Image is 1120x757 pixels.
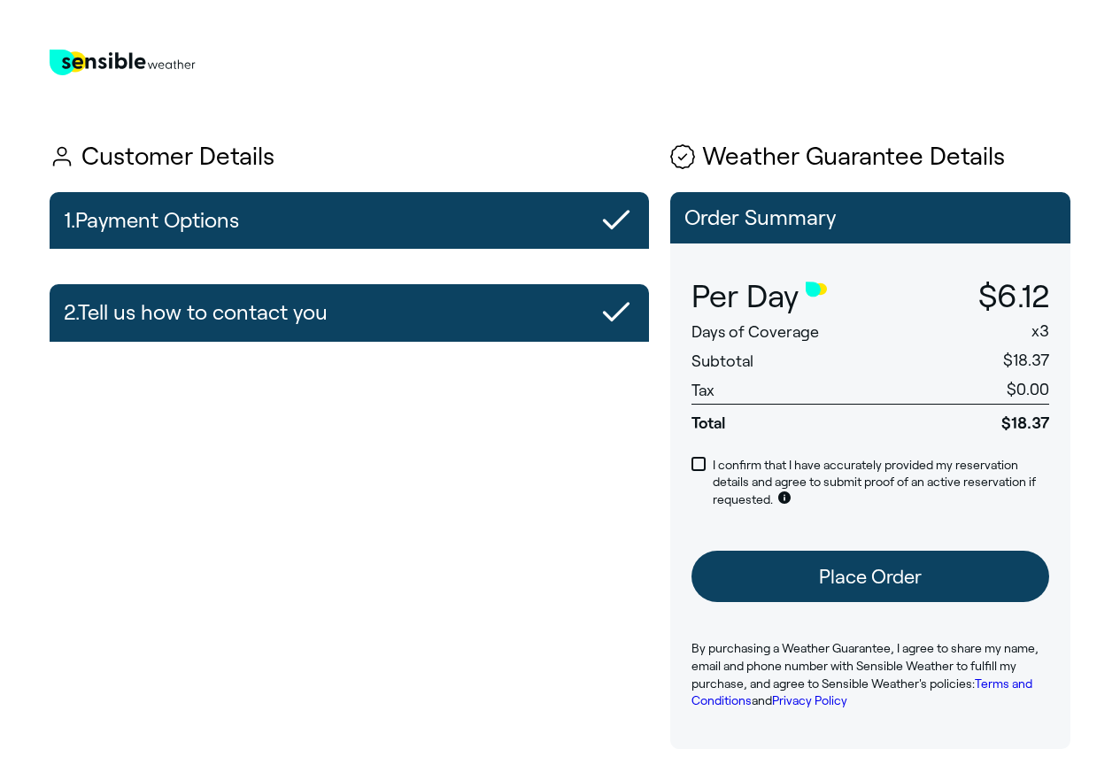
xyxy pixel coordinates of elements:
[1007,381,1049,398] span: $0.00
[50,143,649,171] h1: Customer Details
[691,640,1049,709] p: By purchasing a Weather Guarantee, I agree to share my name, email and phone number with Sensible...
[978,279,1049,313] span: $6.12
[64,291,328,334] h2: 2. Tell us how to contact you
[1031,322,1049,340] span: x 3
[691,404,922,434] span: Total
[691,279,799,314] span: Per Day
[772,693,847,707] a: Privacy Policy
[923,404,1049,434] span: $18.37
[670,143,1070,171] h1: Weather Guarantee Details
[64,199,239,242] h2: 1. Payment Options
[50,192,649,249] button: 1.Payment Options
[684,206,1056,229] p: Order Summary
[50,284,649,341] button: 2.Tell us how to contact you
[691,382,714,399] span: Tax
[713,457,1049,509] p: I confirm that I have accurately provided my reservation details and agree to submit proof of an ...
[1003,351,1049,369] span: $18.37
[691,323,819,341] span: Days of Coverage
[691,551,1049,602] button: Place Order
[691,352,753,370] span: Subtotal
